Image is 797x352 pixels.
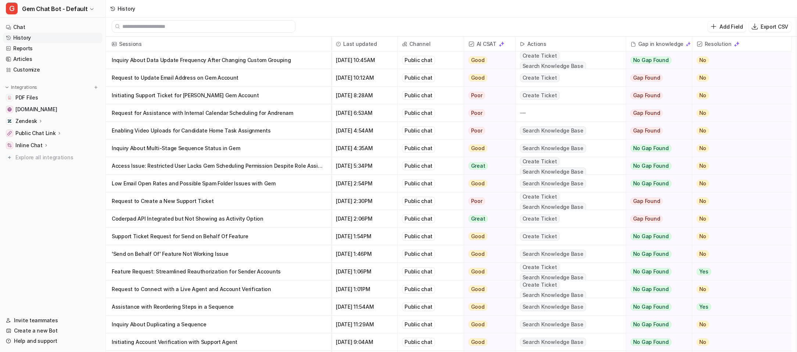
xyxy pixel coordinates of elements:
span: Good [468,180,487,187]
button: Gap Found [626,192,686,210]
span: Good [468,233,487,240]
div: Public chat [402,179,435,188]
span: [DATE] 5:34PM [334,157,394,175]
a: History [3,33,103,43]
button: Gap Found [626,210,686,228]
button: No [692,157,783,175]
span: Poor [468,197,485,205]
span: No [697,57,709,64]
span: No Gap Found [631,303,671,311]
span: [DATE] 9:04AM [334,333,394,351]
button: Good [464,139,511,157]
button: No [692,210,783,228]
p: Low Email Open Rates and Possible Spam Folder Issues with Gem [112,175,325,192]
div: Public chat [402,73,435,82]
span: Create Ticket [520,232,560,241]
a: Invite teammates [3,315,103,326]
img: status.gem.com [7,107,12,112]
a: Articles [3,54,103,64]
button: No Gap Found [626,157,686,175]
button: No [692,175,783,192]
button: No Gap Found [626,280,686,298]
span: No Gap Found [631,145,671,152]
span: No [697,286,709,293]
button: Good [464,298,511,316]
span: Good [468,250,487,258]
button: Good [464,280,511,298]
div: Public chat [402,232,435,241]
button: No [692,139,783,157]
span: Gap Found [631,215,663,222]
button: Gap Found [626,104,686,122]
a: Reports [3,43,103,54]
span: [DATE] 1:54PM [334,228,394,245]
button: Poor [464,192,511,210]
span: Create Ticket [520,157,560,166]
span: No Gap Found [631,286,671,293]
button: Integrations [3,84,39,91]
span: Create Ticket [520,263,560,272]
p: Request for Assistance with Internal Calendar Scheduling for Andrenam [112,104,325,122]
span: Last updated [334,37,394,51]
span: Search Knowledge Base [520,338,586,346]
button: No [692,104,783,122]
span: [DATE] 8:28AM [334,87,394,104]
div: Public chat [402,109,435,117]
p: Initiating Support Ticket for [PERSON_NAME] Gem Account [112,87,325,104]
span: [DATE] 2:54PM [334,175,394,192]
span: Great [468,215,488,222]
span: Search Knowledge Base [520,179,586,188]
button: No [692,316,783,333]
span: Search Knowledge Base [520,291,586,300]
button: No [692,280,783,298]
span: Search Knowledge Base [520,250,586,258]
span: No [697,233,709,240]
p: Public Chat Link [15,130,56,137]
span: [DATE] 2:30PM [334,192,394,210]
span: Search Knowledge Base [520,302,586,311]
span: Search Knowledge Base [520,203,586,211]
button: Yes [692,298,783,316]
div: Public chat [402,302,435,311]
span: Search Knowledge Base [520,320,586,329]
p: Assistance with Reordering Steps in a Sequence [112,298,325,316]
button: Good [464,333,511,351]
p: Enabling Video Uploads for Candidate Home Task Assignments [112,122,325,139]
p: Inquiry About Data Update Frequency After Changing Custom Grouping [112,51,325,69]
span: Poor [468,92,485,99]
button: Great [464,157,511,175]
span: Search Knowledge Base [520,273,586,282]
div: Public chat [402,162,435,170]
span: Gap Found [631,92,663,99]
span: No Gap Found [631,321,671,328]
span: Gap Found [631,197,663,205]
span: No [697,74,709,81]
button: No Gap Found [626,228,686,245]
span: Resolution [695,37,788,51]
button: Gap Found [626,69,686,87]
p: Add Field [719,23,743,30]
button: Poor [464,87,511,104]
button: No Gap Found [626,316,686,333]
span: [DATE] 1:01PM [334,280,394,298]
span: [DATE] 11:29AM [334,316,394,333]
button: Poor [464,122,511,139]
span: Good [468,74,487,81]
span: [DATE] 4:35AM [334,139,394,157]
span: G [6,3,18,14]
img: expand menu [4,85,10,90]
button: No [692,51,783,69]
a: Help and support [3,336,103,346]
span: Gap Found [631,74,663,81]
div: Public chat [402,320,435,329]
span: No [697,162,709,170]
button: Poor [464,104,511,122]
div: Public chat [402,338,435,346]
button: Good [464,228,511,245]
button: No Gap Found [626,298,686,316]
div: Public chat [402,267,435,276]
button: Good [464,316,511,333]
span: No [697,338,709,346]
span: Search Knowledge Base [520,167,586,176]
button: No Gap Found [626,175,686,192]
